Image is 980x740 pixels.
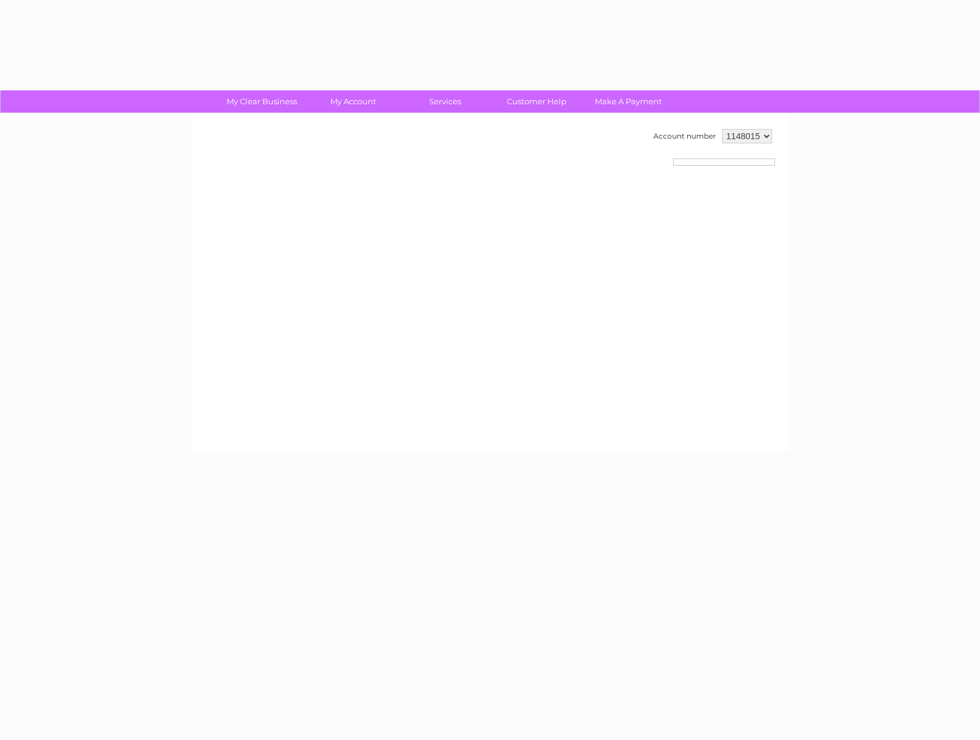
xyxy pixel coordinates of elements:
a: My Clear Business [212,90,312,113]
a: Customer Help [487,90,586,113]
a: Services [395,90,495,113]
a: My Account [304,90,403,113]
td: Account number [650,126,719,146]
a: Make A Payment [579,90,678,113]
